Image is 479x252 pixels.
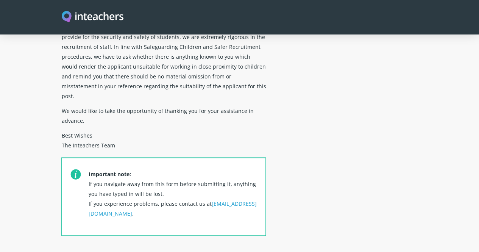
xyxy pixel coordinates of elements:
strong: Important note: [89,171,131,178]
img: Inteachers [62,11,123,23]
p: Best Wishes The Inteachers Team [61,128,266,157]
a: Visit this site's homepage [62,11,123,23]
p: We would like to take the opportunity of thanking you for your assistance in advance. [61,103,266,128]
p: If you navigate away from this form before submitting it, anything you have typed in will be lost... [89,166,257,235]
p: We trust you will understand that in order to take all reasonable steps to provide for the securi... [61,19,266,103]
